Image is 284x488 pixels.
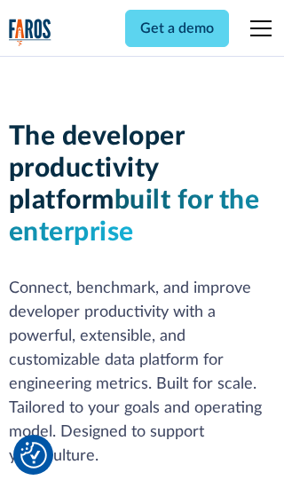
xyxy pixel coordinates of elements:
h1: The developer productivity platform [9,121,276,248]
div: menu [240,7,275,50]
a: Get a demo [125,10,229,47]
span: built for the enterprise [9,187,260,246]
img: Logo of the analytics and reporting company Faros. [9,19,51,46]
img: Revisit consent button [20,442,47,468]
p: Connect, benchmark, and improve developer productivity with a powerful, extensible, and customiza... [9,277,276,468]
a: home [9,19,51,46]
button: Cookie Settings [20,442,47,468]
